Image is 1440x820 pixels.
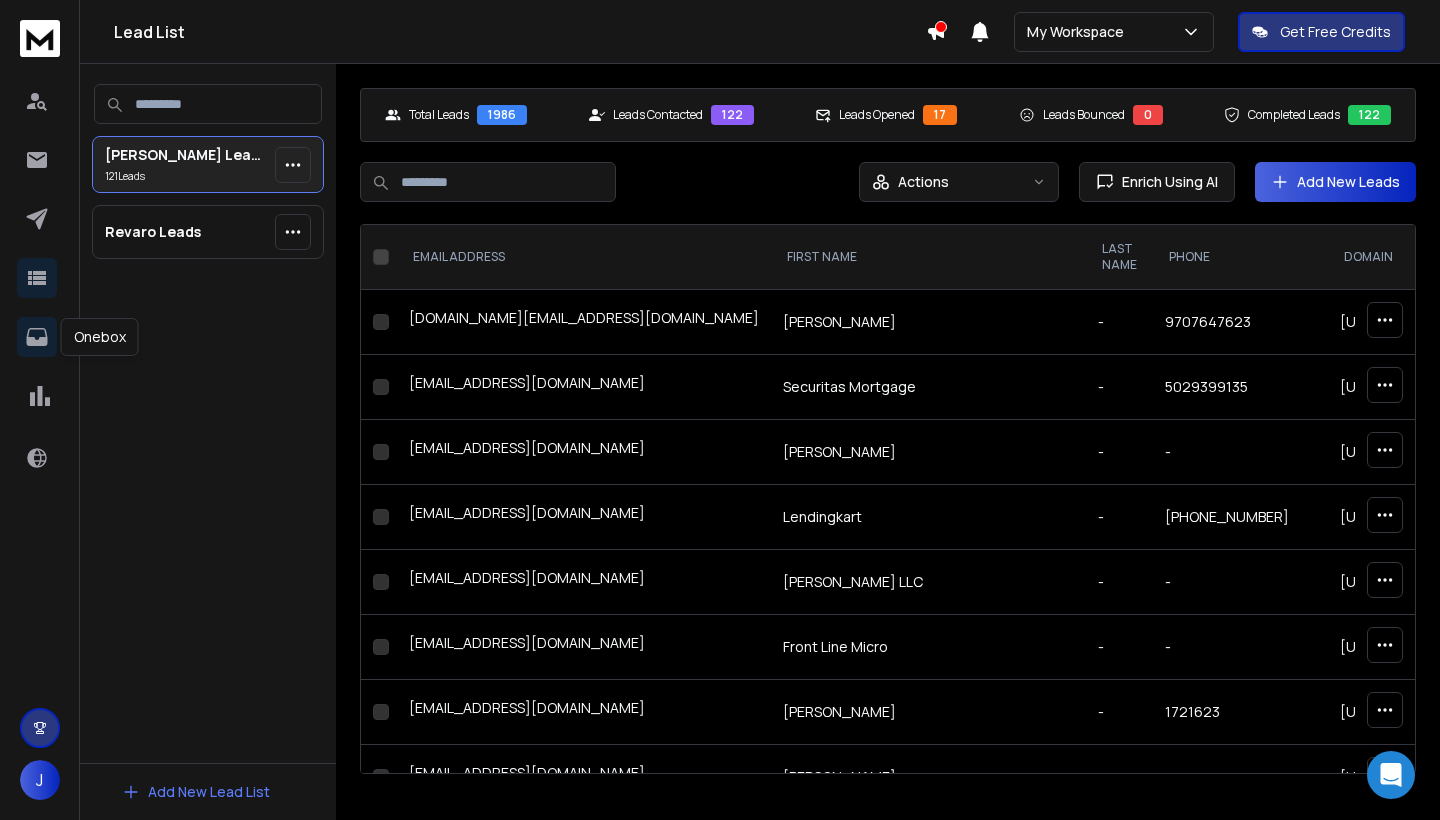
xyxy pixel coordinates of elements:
[1027,22,1132,42] p: My Workspace
[1153,745,1328,810] td: -
[1153,355,1328,420] td: 5029399135
[1248,107,1340,123] p: Completed Leads
[105,145,267,165] p: [PERSON_NAME] Leads Scraping [DATE]
[1367,751,1415,799] div: Open Intercom Messenger
[1153,420,1328,485] td: -
[1086,290,1153,355] td: -
[61,318,139,356] div: Onebox
[1043,107,1125,123] p: Leads Bounced
[898,172,949,192] p: Actions
[771,290,1086,355] td: [PERSON_NAME]
[409,763,759,791] div: [EMAIL_ADDRESS][DOMAIN_NAME]
[409,308,759,336] div: [DOMAIN_NAME][EMAIL_ADDRESS][DOMAIN_NAME]
[771,550,1086,615] td: [PERSON_NAME] LLC
[1238,12,1405,52] button: Get Free Credits
[1153,680,1328,745] td: 1721623
[771,420,1086,485] td: [PERSON_NAME]
[1255,162,1416,202] button: Add New Leads
[1153,550,1328,615] td: -
[771,485,1086,550] td: Lendingkart
[20,760,60,800] button: J
[1086,745,1153,810] td: -
[1153,485,1328,550] td: [PHONE_NUMBER]
[409,373,759,401] div: [EMAIL_ADDRESS][DOMAIN_NAME]
[409,698,759,726] div: [EMAIL_ADDRESS][DOMAIN_NAME]
[711,105,754,125] div: 122
[409,503,759,531] div: [EMAIL_ADDRESS][DOMAIN_NAME]
[1079,162,1235,202] button: Enrich Using AI
[105,222,201,242] p: Revaro Leads
[1133,105,1163,125] div: 0
[20,20,60,57] img: logo
[1280,22,1391,42] p: Get Free Credits
[771,745,1086,810] td: [PERSON_NAME]
[409,633,759,661] div: [EMAIL_ADDRESS][DOMAIN_NAME]
[1271,172,1400,192] a: Add New Leads
[1086,615,1153,680] td: -
[923,105,957,125] div: 17
[771,615,1086,680] td: Front Line Micro
[771,225,1086,290] th: FIRST NAME
[1114,172,1218,192] span: Enrich Using AI
[106,772,286,812] button: Add New Lead List
[409,568,759,596] div: [EMAIL_ADDRESS][DOMAIN_NAME]
[114,20,926,44] h1: Lead List
[771,355,1086,420] td: Securitas Mortgage
[839,107,915,123] p: Leads Opened
[1086,420,1153,485] td: -
[771,680,1086,745] td: [PERSON_NAME]
[1086,225,1153,290] th: LAST NAME
[1086,485,1153,550] td: -
[1086,355,1153,420] td: -
[409,438,759,466] div: [EMAIL_ADDRESS][DOMAIN_NAME]
[477,105,527,125] div: 1986
[1086,680,1153,745] td: -
[613,107,703,123] p: Leads Contacted
[1153,225,1328,290] th: Phone
[1153,290,1328,355] td: 9707647623
[1153,615,1328,680] td: -
[1086,550,1153,615] td: -
[409,107,469,123] p: Total Leads
[397,225,771,290] th: EMAIL ADDRESS
[105,169,267,184] p: 121 Lead s
[1348,105,1391,125] div: 122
